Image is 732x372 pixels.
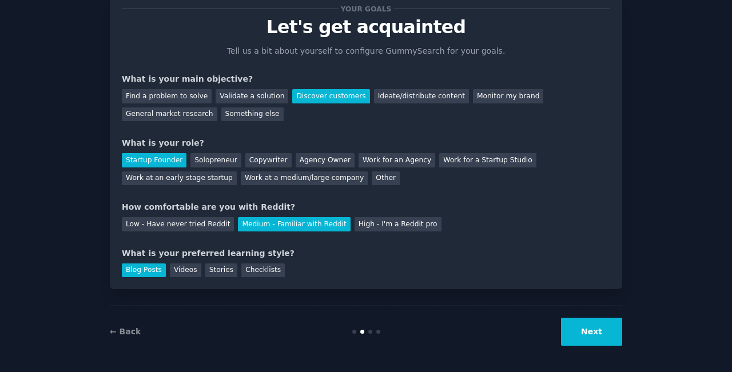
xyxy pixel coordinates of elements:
div: What is your role? [122,137,610,149]
div: Copywriter [245,153,292,167]
div: High - I'm a Reddit pro [355,217,441,231]
div: What is your main objective? [122,73,610,85]
div: Ideate/distribute content [374,89,469,103]
div: Work for a Startup Studio [439,153,536,167]
div: Startup Founder [122,153,186,167]
div: Videos [170,263,201,278]
div: General market research [122,107,217,122]
div: Stories [205,263,237,278]
p: Tell us a bit about yourself to configure GummySearch for your goals. [222,45,510,57]
span: Your goals [339,3,393,15]
div: Discover customers [292,89,369,103]
div: What is your preferred learning style? [122,247,610,259]
div: Work at an early stage startup [122,171,237,186]
div: Blog Posts [122,263,166,278]
a: ← Back [110,327,141,336]
div: Validate a solution [216,89,288,103]
div: Checklists [241,263,285,278]
div: Solopreneur [190,153,241,167]
div: How comfortable are you with Reddit? [122,201,610,213]
div: Low - Have never tried Reddit [122,217,234,231]
button: Next [561,318,622,346]
div: Agency Owner [296,153,355,167]
div: Work for an Agency [359,153,435,167]
div: Monitor my brand [473,89,543,103]
div: Something else [221,107,284,122]
div: Medium - Familiar with Reddit [238,217,350,231]
div: Work at a medium/large company [241,171,368,186]
p: Let's get acquainted [122,17,610,37]
div: Other [372,171,400,186]
div: Find a problem to solve [122,89,212,103]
